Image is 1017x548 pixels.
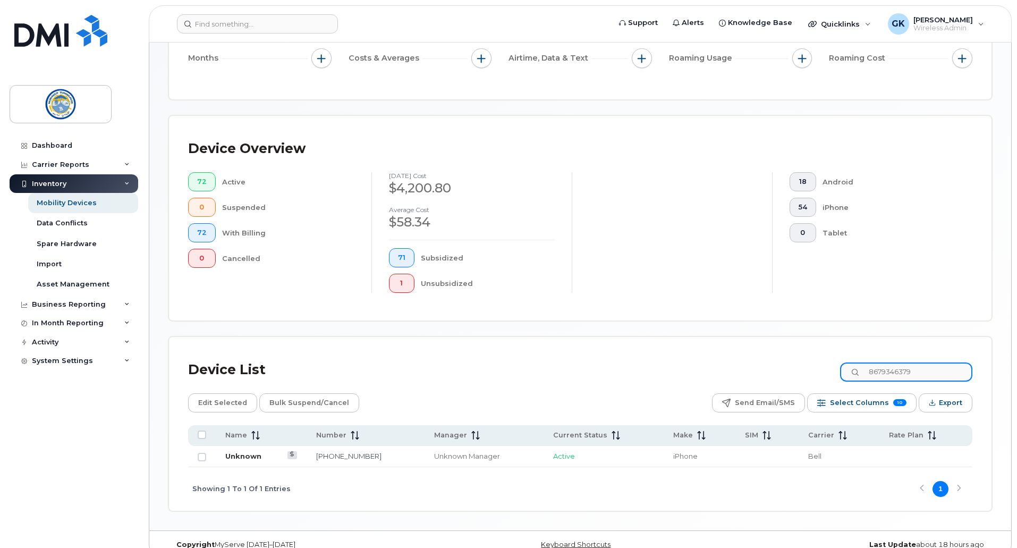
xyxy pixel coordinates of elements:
[712,393,805,412] button: Send Email/SMS
[830,395,889,411] span: Select Columns
[389,248,414,267] button: 71
[225,452,261,460] a: Unknown
[665,12,711,33] a: Alerts
[735,395,795,411] span: Send Email/SMS
[269,395,349,411] span: Bulk Suspend/Cancel
[389,179,555,197] div: $4,200.80
[192,481,291,497] span: Showing 1 To 1 Of 1 Entries
[177,14,338,33] input: Find something...
[389,206,555,213] h4: Average cost
[919,393,972,412] button: Export
[799,178,807,186] span: 18
[222,249,355,268] div: Cancelled
[188,172,216,191] button: 72
[198,395,247,411] span: Edit Selected
[823,223,956,242] div: Tablet
[349,53,422,64] span: Costs & Averages
[893,399,906,406] span: 10
[421,248,555,267] div: Subsidized
[509,53,591,64] span: Airtime, Data & Text
[823,172,956,191] div: Android
[389,274,414,293] button: 1
[188,135,306,163] div: Device Overview
[259,393,359,412] button: Bulk Suspend/Cancel
[808,452,821,460] span: Bell
[801,13,878,35] div: Quicklinks
[188,223,216,242] button: 72
[316,431,346,440] span: Number
[669,53,735,64] span: Roaming Usage
[222,223,355,242] div: With Billing
[840,362,972,382] input: Search Device List ...
[673,431,693,440] span: Make
[553,431,607,440] span: Current Status
[222,198,355,217] div: Suspended
[316,452,382,460] a: [PHONE_NUMBER]
[892,18,905,30] span: GK
[188,198,216,217] button: 0
[553,452,575,460] span: Active
[225,431,247,440] span: Name
[711,12,800,33] a: Knowledge Base
[197,178,207,186] span: 72
[398,254,405,262] span: 71
[197,254,207,263] span: 0
[807,393,917,412] button: Select Columns 10
[612,12,665,33] a: Support
[421,274,555,293] div: Unsubsidized
[933,481,948,497] button: Page 1
[913,15,973,24] span: [PERSON_NAME]
[799,203,807,212] span: 54
[389,172,555,179] h4: [DATE] cost
[398,279,405,288] span: 1
[728,18,792,28] span: Knowledge Base
[939,395,962,411] span: Export
[799,229,807,237] span: 0
[829,53,888,64] span: Roaming Cost
[673,452,698,460] span: iPhone
[745,431,758,440] span: SIM
[790,223,816,242] button: 0
[222,172,355,191] div: Active
[682,18,704,28] span: Alerts
[188,249,216,268] button: 0
[889,431,923,440] span: Rate Plan
[913,24,973,32] span: Wireless Admin
[821,20,860,28] span: Quicklinks
[197,229,207,237] span: 72
[628,18,658,28] span: Support
[790,172,816,191] button: 18
[287,451,298,459] a: View Last Bill
[389,213,555,231] div: $58.34
[188,393,257,412] button: Edit Selected
[434,431,467,440] span: Manager
[790,198,816,217] button: 54
[197,203,207,212] span: 0
[880,13,991,35] div: Geoffrey Kennedy
[434,451,533,461] div: Unknown Manager
[188,53,222,64] span: Months
[823,198,956,217] div: iPhone
[808,431,834,440] span: Carrier
[188,356,266,384] div: Device List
